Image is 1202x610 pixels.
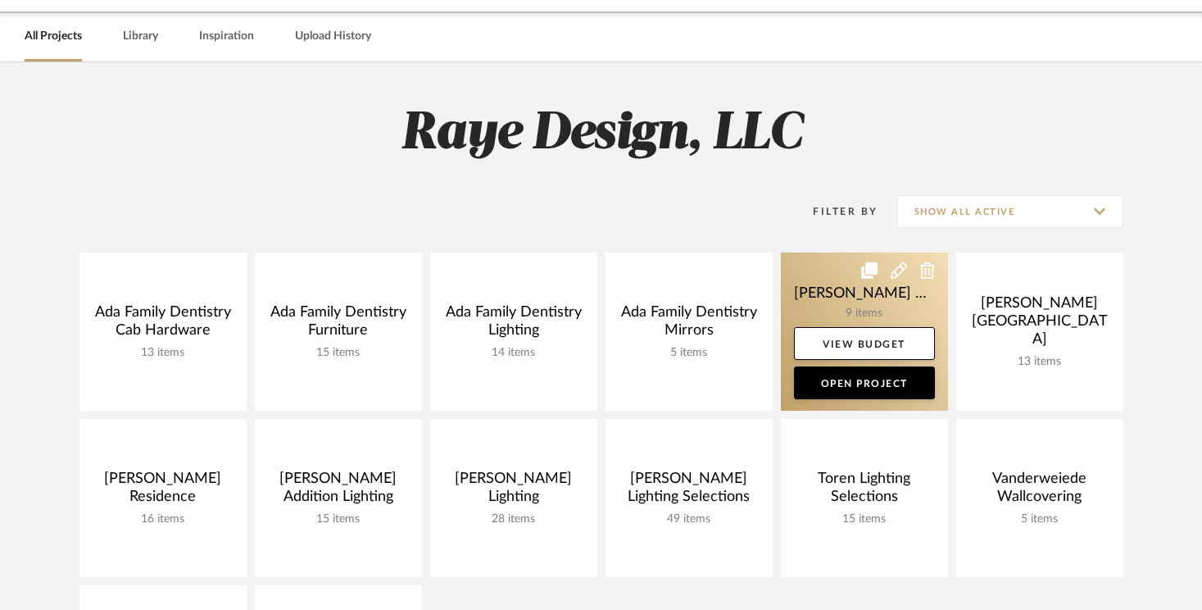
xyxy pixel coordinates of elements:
[93,470,234,512] div: [PERSON_NAME] Residence
[268,512,409,526] div: 15 items
[969,355,1110,369] div: 13 items
[11,103,1191,165] h2: Raye Design, LLC
[123,25,158,48] a: Library
[443,470,584,512] div: [PERSON_NAME] Lighting
[443,303,584,346] div: Ada Family Dentistry Lighting
[443,512,584,526] div: 28 items
[794,512,935,526] div: 15 items
[969,512,1110,526] div: 5 items
[443,346,584,360] div: 14 items
[93,346,234,360] div: 13 items
[794,366,935,399] a: Open Project
[268,470,409,512] div: [PERSON_NAME] Addition Lighting
[93,303,234,346] div: Ada Family Dentistry Cab Hardware
[268,346,409,360] div: 15 items
[969,470,1110,512] div: Vanderweiede Wallcovering
[792,203,878,220] div: Filter By
[619,346,760,360] div: 5 items
[619,512,760,526] div: 49 items
[295,25,371,48] a: Upload History
[25,25,82,48] a: All Projects
[199,25,254,48] a: Inspiration
[619,470,760,512] div: [PERSON_NAME] Lighting Selections
[619,303,760,346] div: Ada Family Dentistry Mirrors
[969,294,1110,355] div: [PERSON_NAME] [GEOGRAPHIC_DATA]
[93,512,234,526] div: 16 items
[794,470,935,512] div: Toren Lighting Selections
[794,327,935,360] a: View Budget
[268,303,409,346] div: Ada Family Dentistry Furniture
